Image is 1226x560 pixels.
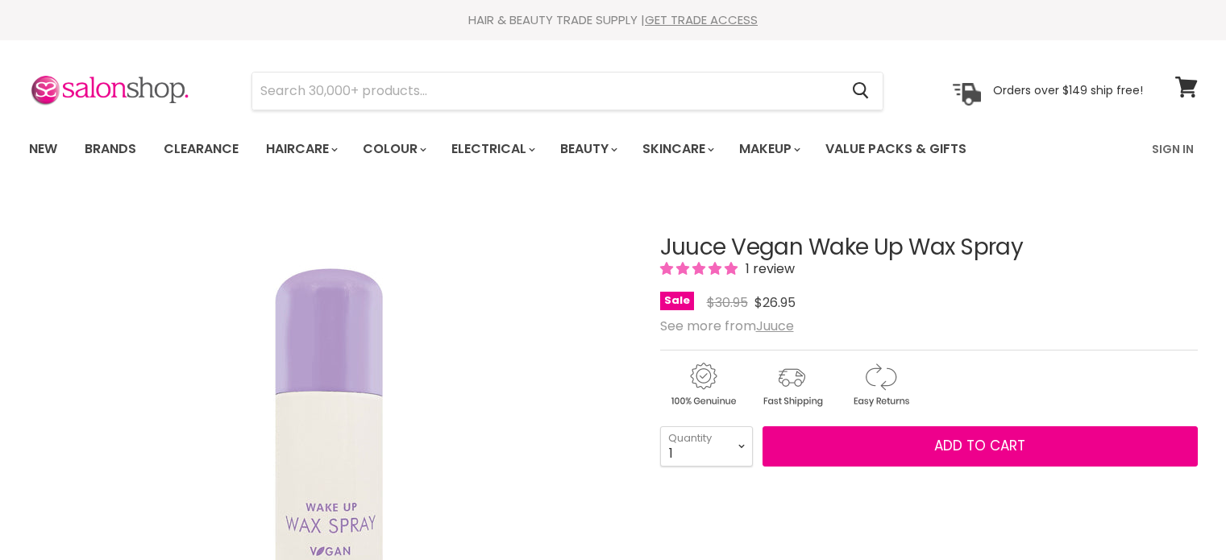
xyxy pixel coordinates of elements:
[1145,484,1210,544] iframe: Gorgias live chat messenger
[645,11,758,28] a: GET TRADE ACCESS
[813,132,979,166] a: Value Packs & Gifts
[660,426,753,467] select: Quantity
[9,12,1218,28] div: HAIR & BEAUTY TRADE SUPPLY |
[152,132,251,166] a: Clearance
[763,426,1198,467] button: Add to cart
[840,73,883,110] button: Search
[351,132,436,166] a: Colour
[741,259,795,278] span: 1 review
[660,360,746,409] img: genuine.gif
[727,132,810,166] a: Makeup
[252,73,840,110] input: Search
[707,293,748,312] span: $30.95
[660,292,694,310] span: Sale
[660,259,741,278] span: 5.00 stars
[254,132,347,166] a: Haircare
[660,317,794,335] span: See more from
[9,126,1218,172] nav: Main
[660,235,1198,260] h1: Juuce Vegan Wake Up Wax Spray
[993,83,1143,97] p: Orders over $149 ship free!
[73,132,148,166] a: Brands
[749,360,834,409] img: shipping.gif
[251,72,883,110] form: Product
[548,132,627,166] a: Beauty
[630,132,724,166] a: Skincare
[17,126,1061,172] ul: Main menu
[17,132,69,166] a: New
[754,293,796,312] span: $26.95
[1142,132,1203,166] a: Sign In
[439,132,545,166] a: Electrical
[756,317,794,335] a: Juuce
[837,360,923,409] img: returns.gif
[934,436,1025,455] span: Add to cart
